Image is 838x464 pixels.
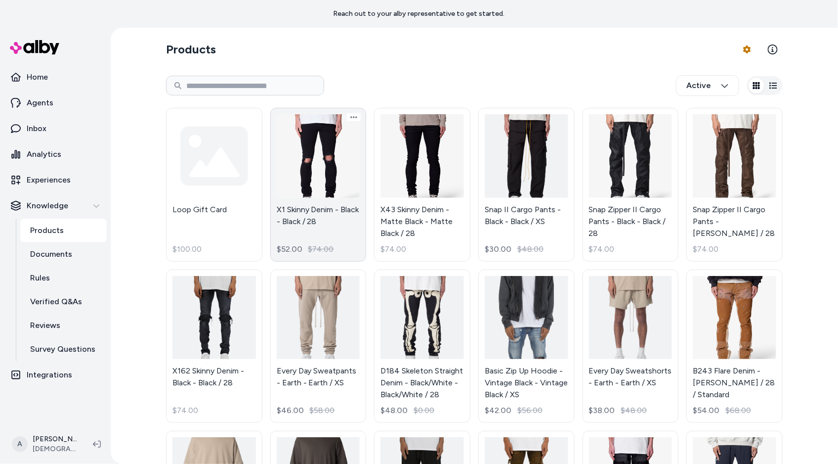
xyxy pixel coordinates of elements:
[686,270,783,423] a: B243 Flare Denim - Brown - Brown / 28 / StandardB243 Flare Denim - [PERSON_NAME] / 28 / Standard$...
[676,75,739,96] button: Active
[478,108,575,262] a: Snap II Cargo Pants - Black - Black / XSSnap II Cargo Pants - Black - Black / XS$30.00$48.00
[4,91,107,115] a: Agents
[166,108,262,262] a: Loop Gift Card$100.00
[4,117,107,140] a: Inbox
[27,148,61,160] p: Analytics
[4,65,107,89] a: Home
[270,108,367,262] a: X1 Skinny Denim - Black - Black / 28X1 Skinny Denim - Black - Black / 28$52.00$74.00
[30,343,95,355] p: Survey Questions
[27,71,48,83] p: Home
[478,270,575,423] a: Basic Zip Up Hoodie - Vintage Black - Vintage Black / XSBasic Zip Up Hoodie - Vintage Black - Vin...
[4,168,107,192] a: Experiences
[374,270,470,423] a: D184 Skeleton Straight Denim - Black/White - Black/White / 28D184 Skeleton Straight Denim - Black...
[12,436,28,452] span: A
[20,314,107,337] a: Reviews
[30,272,50,284] p: Rules
[27,174,71,186] p: Experiences
[583,108,679,262] a: Snap Zipper II Cargo Pants - Black - Black / 28Snap Zipper II Cargo Pants - Black - Black / 28$74.00
[166,42,216,57] h2: Products
[27,97,53,109] p: Agents
[6,428,85,460] button: A[PERSON_NAME][DEMOGRAPHIC_DATA]
[33,444,77,454] span: [DEMOGRAPHIC_DATA]
[4,142,107,166] a: Analytics
[20,337,107,361] a: Survey Questions
[166,270,262,423] a: X162 Skinny Denim - Black - Black / 28X162 Skinny Denim - Black - Black / 28$74.00
[10,40,59,54] img: alby Logo
[374,108,470,262] a: X43 Skinny Denim - Matte Black - Matte Black / 28X43 Skinny Denim - Matte Black - Matte Black / 2...
[20,242,107,266] a: Documents
[27,200,68,212] p: Knowledge
[334,9,505,19] p: Reach out to your alby representative to get started.
[30,225,64,236] p: Products
[20,219,107,242] a: Products
[30,248,72,260] p: Documents
[30,320,60,331] p: Reviews
[4,194,107,218] button: Knowledge
[583,270,679,423] a: Every Day Sweatshorts - Earth - Earth / XSEvery Day Sweatshorts - Earth - Earth / XS$38.00$48.00
[27,123,46,135] p: Inbox
[33,434,77,444] p: [PERSON_NAME]
[20,290,107,314] a: Verified Q&As
[20,266,107,290] a: Rules
[686,108,783,262] a: Snap Zipper II Cargo Pants - Brown - Brown / 28Snap Zipper II Cargo Pants - [PERSON_NAME] / 28$74.00
[30,296,82,308] p: Verified Q&As
[4,363,107,387] a: Integrations
[27,369,72,381] p: Integrations
[270,270,367,423] a: Every Day Sweatpants - Earth - Earth / XSEvery Day Sweatpants - Earth - Earth / XS$46.00$58.00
